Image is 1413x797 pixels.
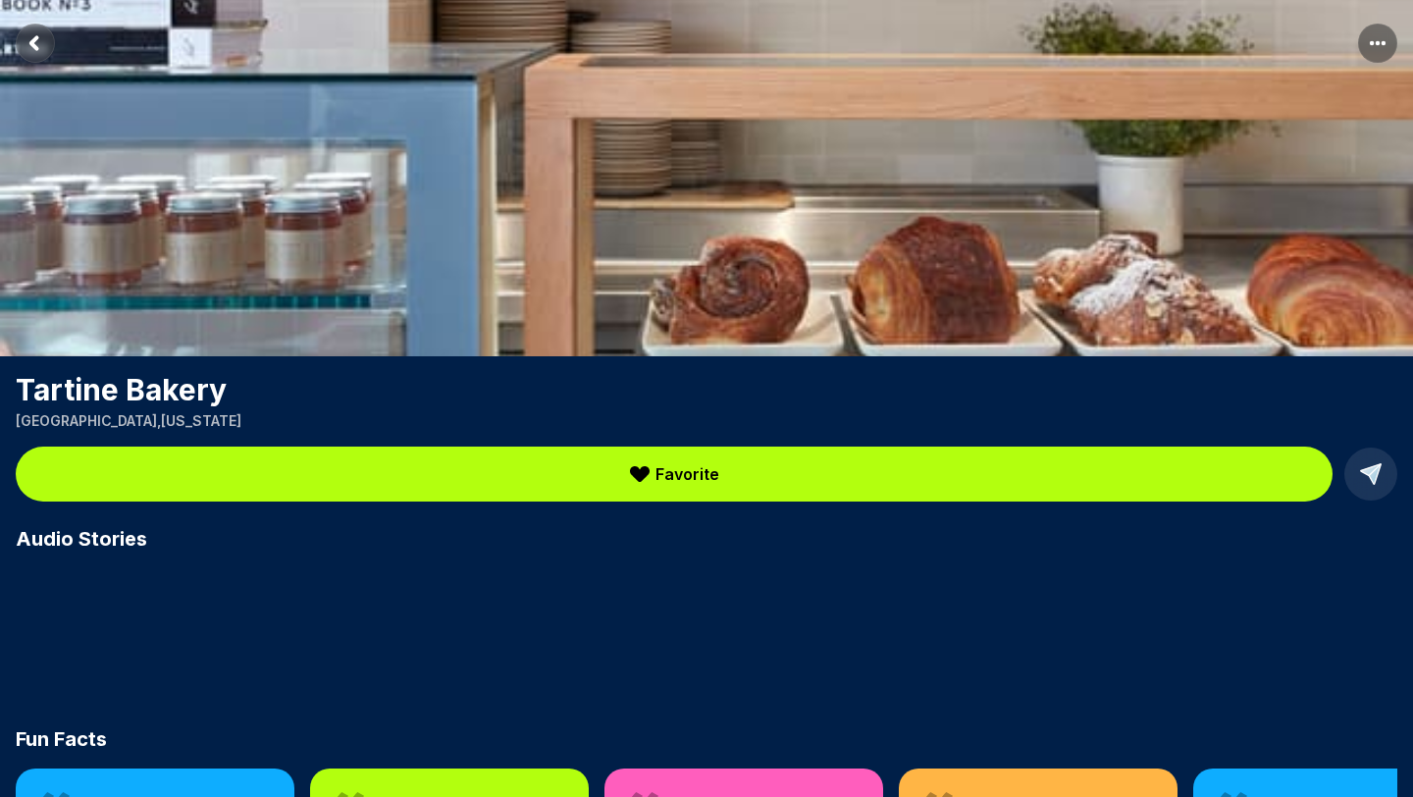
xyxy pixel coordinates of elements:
h2: Fun Facts [16,725,1397,753]
span: Favorite [655,462,719,486]
p: [GEOGRAPHIC_DATA] , [US_STATE] [16,411,1397,431]
h1: Tartine Bakery [16,372,1397,407]
button: More options [1358,24,1397,63]
span: Audio Stories [16,525,147,553]
button: Favorite [16,447,1333,502]
button: Return to previous page [16,24,55,63]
